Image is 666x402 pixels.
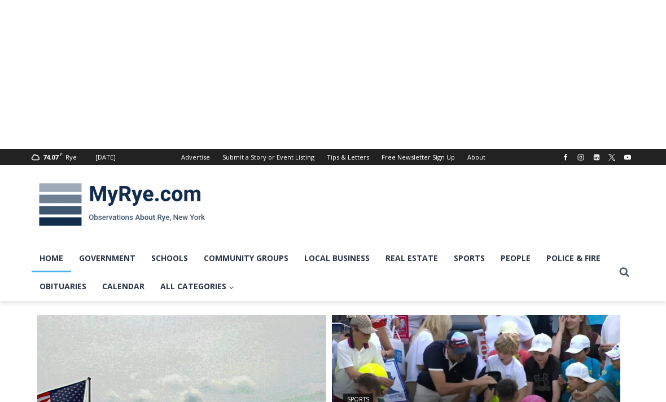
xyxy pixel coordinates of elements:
a: Sports [446,244,493,272]
img: MyRye.com [32,175,212,234]
div: Rye [65,152,77,162]
a: Real Estate [378,244,446,272]
nav: Secondary Navigation [175,149,492,165]
span: F [60,151,63,157]
nav: Primary Navigation [32,244,614,301]
div: [DATE] [95,152,116,162]
a: About [461,149,492,165]
a: Tips & Letters [321,149,375,165]
a: Facebook [559,151,572,164]
a: YouTube [621,151,634,164]
a: X [605,151,619,164]
a: Linkedin [590,151,603,164]
a: Community Groups [196,244,296,272]
a: People [493,244,538,272]
span: All Categories [160,280,234,293]
a: All Categories [152,272,242,301]
a: Home [32,244,71,272]
a: Schools [143,244,196,272]
button: View Search Form [614,262,634,282]
a: Calendar [94,272,152,301]
a: Advertise [175,149,216,165]
a: Local Business [296,244,378,272]
span: 74.07 [43,153,58,161]
a: Instagram [574,151,588,164]
a: Free Newsletter Sign Up [375,149,461,165]
a: Police & Fire [538,244,608,272]
a: Obituaries [32,272,94,301]
a: Government [71,244,143,272]
a: Submit a Story or Event Listing [216,149,321,165]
